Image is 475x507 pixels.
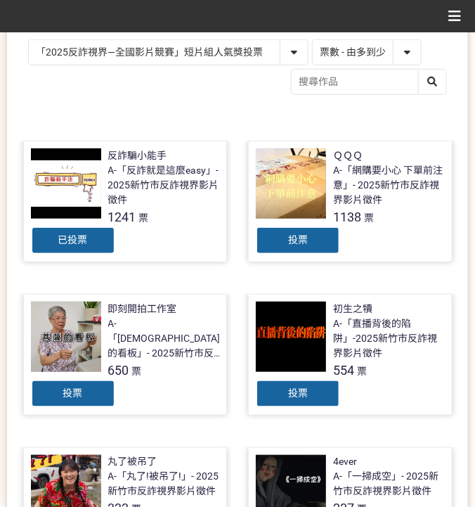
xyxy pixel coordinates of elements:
[333,210,361,224] span: 1138
[108,455,157,470] div: 丸了被吊了
[108,163,220,207] div: A-「反詐就是這麼easy」- 2025新竹市反詐視界影片徵件
[333,470,445,499] div: A-「一掃成空」- 2025新竹市反詐視界影片徵件
[288,387,308,399] span: 投票
[108,148,167,163] div: 反詐騙小能手
[108,210,136,224] span: 1241
[333,163,445,207] div: A-「網購要小心 下單前注意」- 2025新竹市反詐視界影片徵件
[108,302,177,316] div: 即刻開拍工作室
[333,148,363,163] div: ＱＱＱ
[108,363,129,378] span: 650
[248,294,453,416] a: 初生之犢A-「直播背後的陷阱」-2025新竹市反詐視界影片徵件554票投票
[108,316,221,361] div: A-「[DEMOGRAPHIC_DATA]的看板」- 2025新竹市反詐視界影片徵件
[132,366,142,377] span: 票
[23,141,228,262] a: 反詐騙小能手A-「反詐就是這麼easy」- 2025新竹市反詐視界影片徵件1241票已投票
[333,363,354,378] span: 554
[288,234,308,245] span: 投票
[63,387,83,399] span: 投票
[292,70,446,94] input: 搜尋作品
[333,302,372,316] div: 初生之犢
[108,470,220,499] div: A-「丸了!被吊了!」- 2025新竹市反詐視界影片徵件
[248,141,453,262] a: ＱＱＱA-「網購要小心 下單前注意」- 2025新竹市反詐視界影片徵件1138票投票
[139,212,149,224] span: 票
[333,316,445,361] div: A-「直播背後的陷阱」-2025新竹市反詐視界影片徵件
[364,212,374,224] span: 票
[23,294,228,416] a: 即刻開拍工作室A-「[DEMOGRAPHIC_DATA]的看板」- 2025新竹市反詐視界影片徵件650票投票
[333,455,357,470] div: 4ever
[357,366,367,377] span: 票
[58,234,88,245] span: 已投票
